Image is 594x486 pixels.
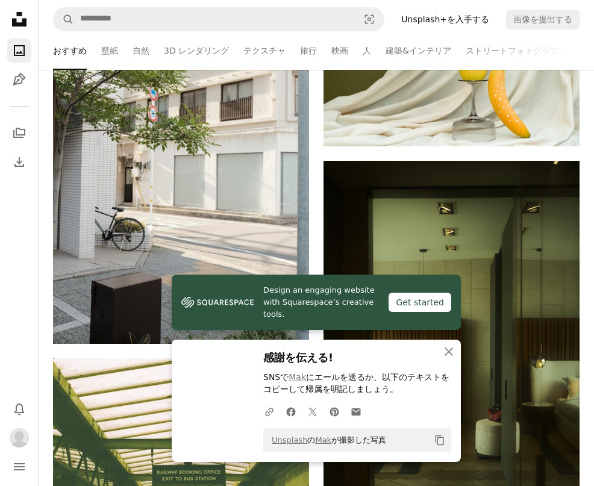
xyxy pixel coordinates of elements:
form: サイト内でビジュアルを探す [53,7,384,31]
a: ストリートフォトグラフィー [466,31,575,70]
a: 建築&インテリア [386,31,451,70]
a: 旅行 [300,31,317,70]
a: 鉄道予約オフィス出口からバス停の標識へ [53,437,309,448]
a: 人 [363,31,371,70]
a: 写真 [7,39,31,63]
a: Facebookでシェアする [280,399,302,423]
a: 映画 [331,31,348,70]
a: 建物の横の日当たりの良い通りに駐車された自転車。 [53,146,309,157]
div: Get started [389,293,451,312]
button: 画像を提出する [506,10,580,29]
button: メニュー [7,455,31,479]
button: ビジュアル検索 [355,8,384,31]
a: ホーム — Unsplash [7,7,31,34]
a: Unsplash+を入手する [394,10,496,29]
a: Unsplash [272,435,307,444]
button: プロフィール [7,426,31,450]
a: コレクション [7,121,31,145]
a: Eメールでシェアする [345,399,367,423]
p: SNSで にエールを送るか、以下のテキストをコピーして帰属を明記しましょう。 [263,372,451,396]
a: イラスト [7,67,31,92]
button: Unsplashで検索する [54,8,74,31]
a: Mak [315,435,331,444]
a: Pinterestでシェアする [324,399,345,423]
a: 自然 [133,31,149,70]
h3: 感謝を伝える! [263,349,451,367]
button: クリップボードにコピーする [430,430,450,450]
a: Design an engaging website with Squarespace’s creative tools.Get started [172,275,461,330]
span: の が撮影した写真 [266,431,386,450]
img: ユーザー紺野 蓮奈のアバター [10,428,29,447]
img: file-1606177908946-d1eed1cbe4f5image [181,293,254,311]
a: Twitterでシェアする [302,399,324,423]
button: 通知 [7,397,31,421]
span: Design an engaging website with Squarespace’s creative tools. [263,284,379,320]
a: 壁紙 [101,31,118,70]
a: テクスチャ [243,31,286,70]
a: ダウンロード履歴 [7,150,31,174]
a: 3D レンダリング [164,31,229,70]
a: Mak [289,372,306,382]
